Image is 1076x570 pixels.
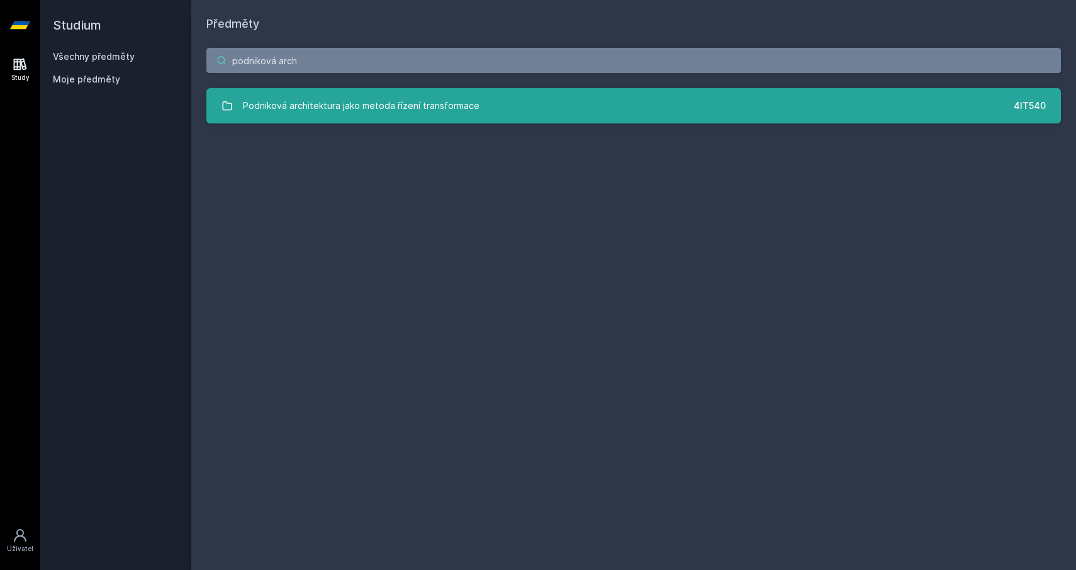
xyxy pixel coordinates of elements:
[53,51,135,62] a: Všechny předměty
[1014,100,1046,112] div: 4IT540
[3,50,38,89] a: Study
[243,93,479,118] div: Podniková architektura jako metoda řízení transformace
[7,544,33,554] div: Uživatel
[206,15,1061,33] h1: Předměty
[206,48,1061,73] input: Název nebo ident předmětu…
[3,522,38,560] a: Uživatel
[206,88,1061,123] a: Podniková architektura jako metoda řízení transformace 4IT540
[53,73,120,86] span: Moje předměty
[11,73,30,83] div: Study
